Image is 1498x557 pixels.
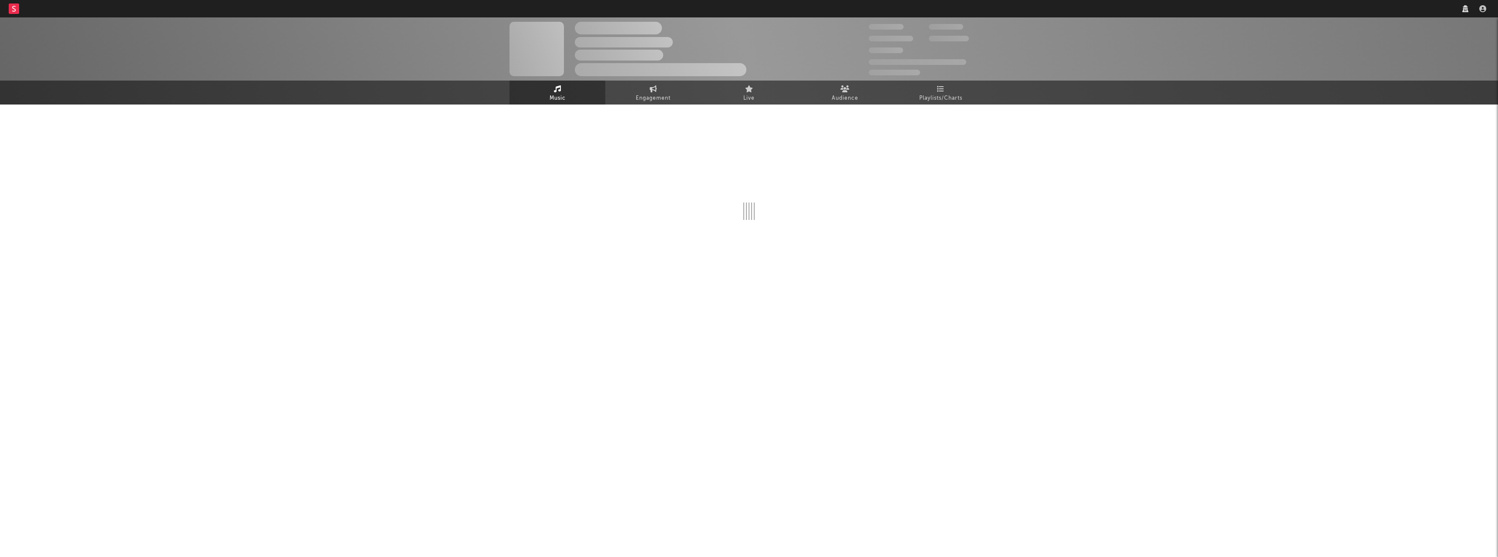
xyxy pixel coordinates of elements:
[869,59,966,65] span: 50,000,000 Monthly Listeners
[919,93,962,104] span: Playlists/Charts
[605,81,701,105] a: Engagement
[636,93,671,104] span: Engagement
[869,70,920,75] span: Jump Score: 85.0
[701,81,797,105] a: Live
[929,24,963,30] span: 100,000
[797,81,893,105] a: Audience
[832,93,858,104] span: Audience
[869,47,903,53] span: 100,000
[869,24,904,30] span: 300,000
[743,93,755,104] span: Live
[893,81,989,105] a: Playlists/Charts
[509,81,605,105] a: Music
[869,36,913,41] span: 50,000,000
[929,36,969,41] span: 1,000,000
[550,93,566,104] span: Music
